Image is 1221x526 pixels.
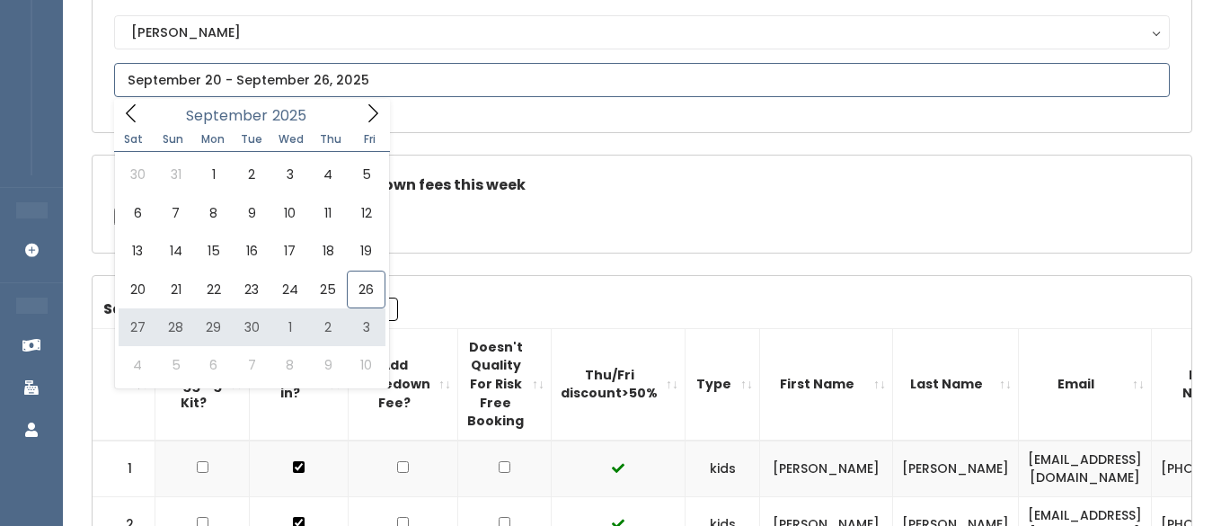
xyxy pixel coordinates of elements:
[131,22,1153,42] div: [PERSON_NAME]
[552,328,686,440] th: Thu/Fri discount&gt;50%: activate to sort column ascending
[233,308,270,346] span: September 30, 2025
[347,308,385,346] span: October 3, 2025
[349,328,458,440] th: Add Takedown Fee?: activate to sort column ascending
[233,232,270,270] span: September 16, 2025
[271,271,309,308] span: September 24, 2025
[350,134,390,145] span: Fri
[347,271,385,308] span: September 26, 2025
[309,346,347,384] span: October 9, 2025
[271,232,309,270] span: September 17, 2025
[893,441,1019,497] td: [PERSON_NAME]
[458,328,552,440] th: Doesn't Quality For Risk Free Booking : activate to sort column ascending
[309,156,347,193] span: September 4, 2025
[156,194,194,232] span: September 7, 2025
[195,232,233,270] span: September 15, 2025
[195,346,233,384] span: October 6, 2025
[103,298,398,321] label: Search:
[893,328,1019,440] th: Last Name: activate to sort column ascending
[119,271,156,308] span: September 20, 2025
[195,194,233,232] span: September 8, 2025
[760,441,893,497] td: [PERSON_NAME]
[119,346,156,384] span: October 4, 2025
[347,346,385,384] span: October 10, 2025
[114,177,1170,193] h5: Check this box if there are no takedown fees this week
[193,134,233,145] span: Mon
[271,134,311,145] span: Wed
[347,194,385,232] span: September 12, 2025
[271,308,309,346] span: October 1, 2025
[311,134,350,145] span: Thu
[156,232,194,270] span: September 14, 2025
[186,109,268,123] span: September
[114,15,1170,49] button: [PERSON_NAME]
[119,156,156,193] span: August 30, 2025
[156,271,194,308] span: September 21, 2025
[156,346,194,384] span: October 5, 2025
[195,271,233,308] span: September 22, 2025
[760,328,893,440] th: First Name: activate to sort column ascending
[309,194,347,232] span: September 11, 2025
[93,441,155,497] td: 1
[233,194,270,232] span: September 9, 2025
[1019,328,1152,440] th: Email: activate to sort column ascending
[156,308,194,346] span: September 28, 2025
[233,346,270,384] span: October 7, 2025
[119,232,156,270] span: September 13, 2025
[309,232,347,270] span: September 18, 2025
[156,156,194,193] span: August 31, 2025
[271,156,309,193] span: September 3, 2025
[114,134,154,145] span: Sat
[114,63,1170,97] input: September 20 - September 26, 2025
[271,346,309,384] span: October 8, 2025
[233,156,270,193] span: September 2, 2025
[347,156,385,193] span: September 5, 2025
[686,441,760,497] td: kids
[195,308,233,346] span: September 29, 2025
[271,194,309,232] span: September 10, 2025
[119,194,156,232] span: September 6, 2025
[268,104,322,127] input: Year
[93,328,155,440] th: #: activate to sort column descending
[233,271,270,308] span: September 23, 2025
[686,328,760,440] th: Type: activate to sort column ascending
[119,308,156,346] span: September 27, 2025
[195,156,233,193] span: September 1, 2025
[347,232,385,270] span: September 19, 2025
[154,134,193,145] span: Sun
[309,308,347,346] span: October 2, 2025
[1019,441,1152,497] td: [EMAIL_ADDRESS][DOMAIN_NAME]
[232,134,271,145] span: Tue
[309,271,347,308] span: September 25, 2025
